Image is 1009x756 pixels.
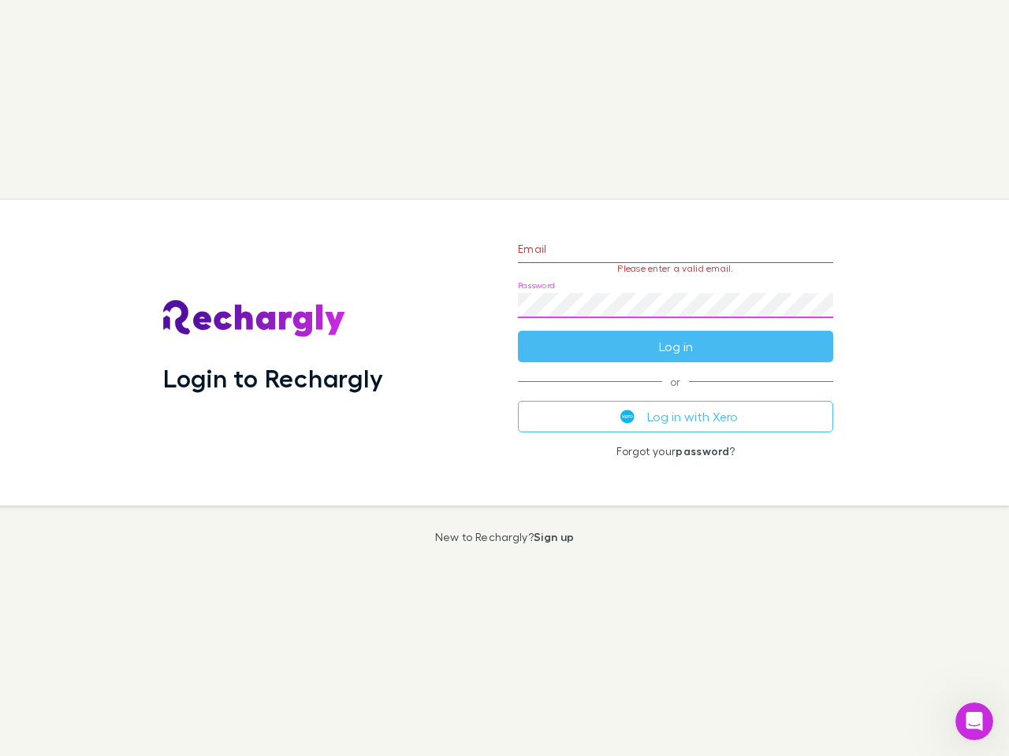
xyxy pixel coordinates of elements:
[955,702,993,740] iframe: Intercom live chat
[435,531,575,543] p: New to Rechargly?
[518,381,833,382] span: or
[518,445,833,458] p: Forgot your ?
[518,263,833,274] p: Please enter a valid email.
[163,363,383,393] h1: Login to Rechargly
[620,409,635,424] img: Xero's logo
[163,300,346,338] img: Rechargly's Logo
[676,444,729,458] a: password
[518,331,833,362] button: Log in
[534,530,574,543] a: Sign up
[518,401,833,432] button: Log in with Xero
[518,280,555,291] label: Password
